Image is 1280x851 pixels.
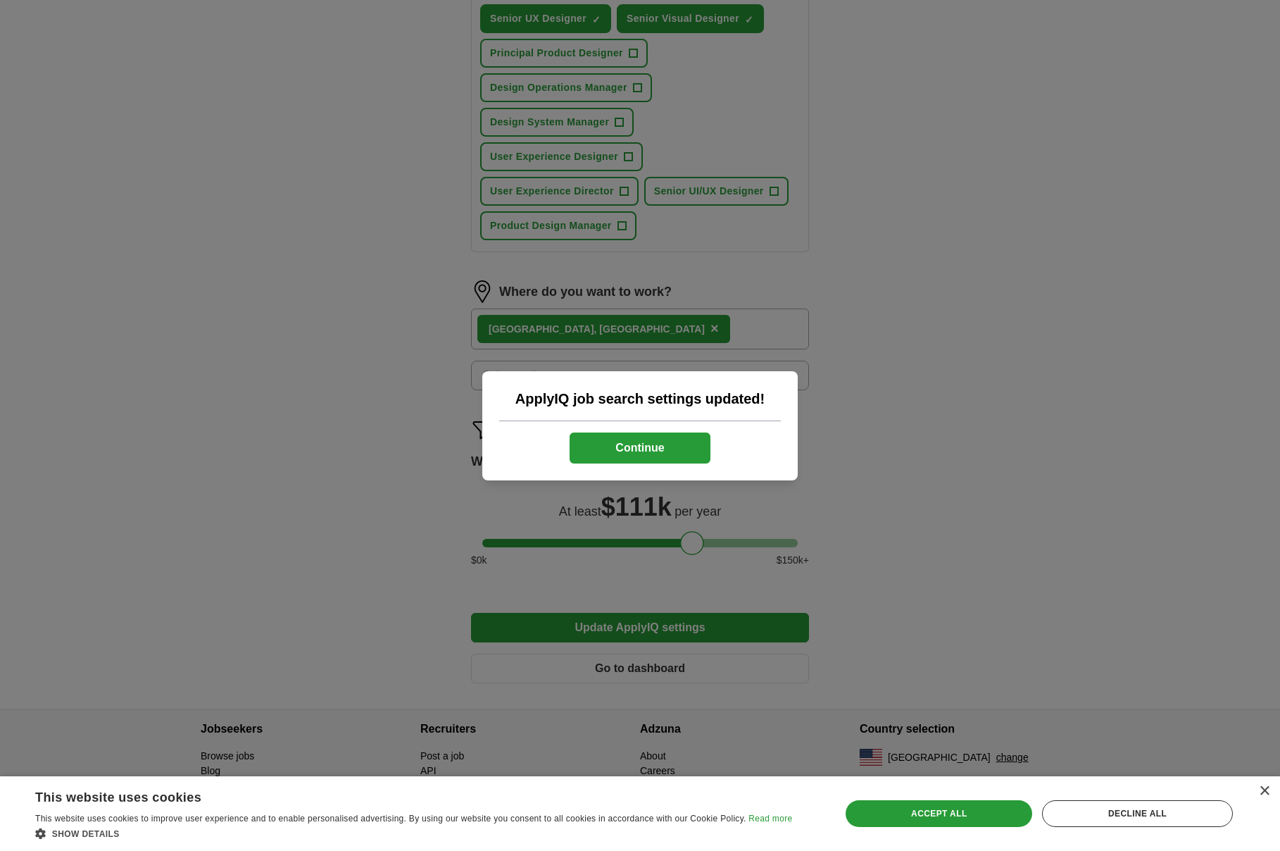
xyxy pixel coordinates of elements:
[35,826,792,840] div: Show details
[35,814,746,824] span: This website uses cookies to improve user experience and to enable personalised advertising. By u...
[1042,800,1233,827] div: Decline all
[570,433,710,464] button: Continue
[499,388,781,409] h2: ApplyIQ job search settings updated!
[52,829,120,839] span: Show details
[35,785,757,806] div: This website uses cookies
[748,814,792,824] a: Read more, opens a new window
[1259,786,1269,797] div: Close
[846,800,1032,827] div: Accept all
